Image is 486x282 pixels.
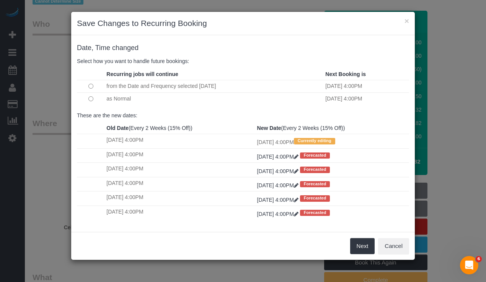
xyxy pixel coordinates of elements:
[104,206,255,220] td: [DATE] 4:00PM
[350,238,375,254] button: Next
[77,112,409,119] p: These are the new dates:
[378,238,409,254] button: Cancel
[323,92,409,105] td: [DATE] 4:00PM
[323,80,409,92] td: [DATE] 4:00PM
[77,18,409,29] h3: Save Changes to Recurring Booking
[255,122,409,134] th: (Every 2 Weeks (15% Off))
[300,181,330,187] span: Forecasted
[300,152,330,159] span: Forecasted
[257,197,300,203] a: [DATE] 4:00PM
[300,167,330,173] span: Forecasted
[104,163,255,177] td: [DATE] 4:00PM
[104,191,255,206] td: [DATE] 4:00PM
[77,57,409,65] p: Select how you want to handle future bookings:
[257,125,281,131] strong: New Date
[257,211,300,217] a: [DATE] 4:00PM
[300,195,330,201] span: Forecasted
[106,71,178,77] strong: Recurring jobs will continue
[104,122,255,134] th: (Every 2 Weeks (15% Off))
[257,182,300,188] a: [DATE] 4:00PM
[476,256,482,262] span: 6
[404,17,409,25] button: ×
[104,92,323,105] td: as Normal
[294,138,335,144] span: Currently editing
[257,168,300,174] a: [DATE] 4:00PM
[255,134,409,148] td: [DATE] 4:00PM
[104,80,323,92] td: from the Date and Frequency selected [DATE]
[104,148,255,162] td: [DATE] 4:00PM
[104,134,255,148] td: [DATE] 4:00PM
[77,44,409,52] h4: changed
[460,256,478,274] iframe: Intercom live chat
[77,44,110,52] span: Date, Time
[257,154,300,160] a: [DATE] 4:00PM
[106,125,129,131] strong: Old Date
[325,71,366,77] strong: Next Booking is
[104,177,255,191] td: [DATE] 4:00PM
[300,210,330,216] span: Forecasted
